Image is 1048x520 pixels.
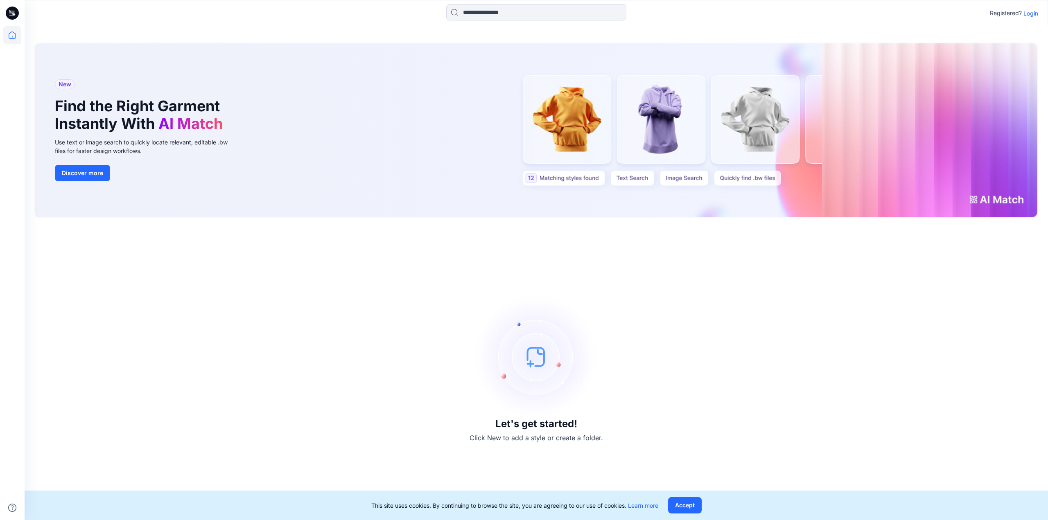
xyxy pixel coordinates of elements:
span: New [59,79,71,89]
h1: Find the Right Garment Instantly With [55,97,227,133]
button: Accept [668,497,702,513]
p: Login [1023,9,1038,18]
h3: Let's get started! [495,418,577,430]
p: This site uses cookies. By continuing to browse the site, you are agreeing to our use of cookies. [371,501,658,510]
p: Registered? [990,8,1022,18]
span: AI Match [158,115,223,133]
div: Use text or image search to quickly locate relevant, editable .bw files for faster design workflows. [55,138,239,155]
button: Discover more [55,165,110,181]
a: Learn more [628,502,658,509]
img: empty-state-image.svg [475,295,598,418]
p: Click New to add a style or create a folder. [470,433,603,443]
